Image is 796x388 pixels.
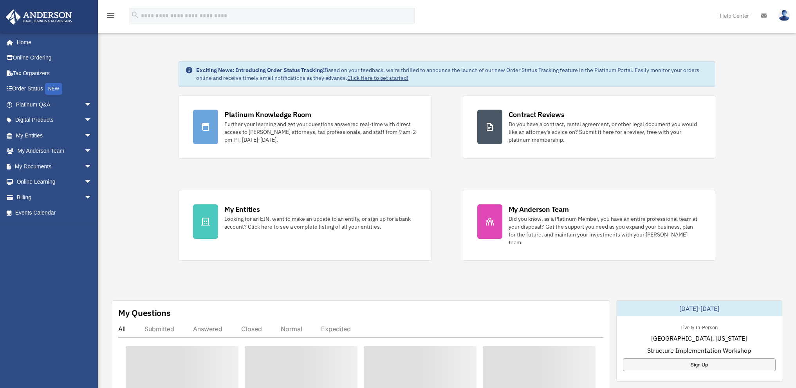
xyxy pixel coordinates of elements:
[84,143,100,159] span: arrow_drop_down
[5,34,100,50] a: Home
[224,215,417,231] div: Looking for an EIN, want to make an update to an entity, or sign up for a bank account? Click her...
[5,159,104,174] a: My Documentsarrow_drop_down
[5,205,104,221] a: Events Calendar
[131,11,139,19] i: search
[5,50,104,66] a: Online Ordering
[118,325,126,333] div: All
[651,334,747,343] span: [GEOGRAPHIC_DATA], [US_STATE]
[84,97,100,113] span: arrow_drop_down
[84,174,100,190] span: arrow_drop_down
[509,204,569,214] div: My Anderson Team
[118,307,171,319] div: My Questions
[106,14,115,20] a: menu
[647,346,751,355] span: Structure Implementation Workshop
[5,65,104,81] a: Tax Organizers
[84,159,100,175] span: arrow_drop_down
[179,95,431,159] a: Platinum Knowledge Room Further your learning and get your questions answered real-time with dire...
[106,11,115,20] i: menu
[778,10,790,21] img: User Pic
[5,174,104,190] a: Online Learningarrow_drop_down
[5,81,104,97] a: Order StatusNEW
[347,74,408,81] a: Click Here to get started!
[45,83,62,95] div: NEW
[84,189,100,206] span: arrow_drop_down
[5,189,104,205] a: Billingarrow_drop_down
[224,110,311,119] div: Platinum Knowledge Room
[321,325,351,333] div: Expedited
[224,120,417,144] div: Further your learning and get your questions answered real-time with direct access to [PERSON_NAM...
[5,112,104,128] a: Digital Productsarrow_drop_down
[193,325,222,333] div: Answered
[617,301,782,316] div: [DATE]-[DATE]
[241,325,262,333] div: Closed
[179,190,431,261] a: My Entities Looking for an EIN, want to make an update to an entity, or sign up for a bank accoun...
[5,128,104,143] a: My Entitiesarrow_drop_down
[463,190,715,261] a: My Anderson Team Did you know, as a Platinum Member, you have an entire professional team at your...
[5,97,104,112] a: Platinum Q&Aarrow_drop_down
[463,95,715,159] a: Contract Reviews Do you have a contract, rental agreement, or other legal document you would like...
[674,323,724,331] div: Live & In-Person
[84,112,100,128] span: arrow_drop_down
[281,325,302,333] div: Normal
[509,120,701,144] div: Do you have a contract, rental agreement, or other legal document you would like an attorney's ad...
[224,204,260,214] div: My Entities
[623,358,776,371] a: Sign Up
[84,128,100,144] span: arrow_drop_down
[144,325,174,333] div: Submitted
[509,110,565,119] div: Contract Reviews
[5,143,104,159] a: My Anderson Teamarrow_drop_down
[509,215,701,246] div: Did you know, as a Platinum Member, you have an entire professional team at your disposal? Get th...
[196,67,325,74] strong: Exciting News: Introducing Order Status Tracking!
[196,66,708,82] div: Based on your feedback, we're thrilled to announce the launch of our new Order Status Tracking fe...
[4,9,74,25] img: Anderson Advisors Platinum Portal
